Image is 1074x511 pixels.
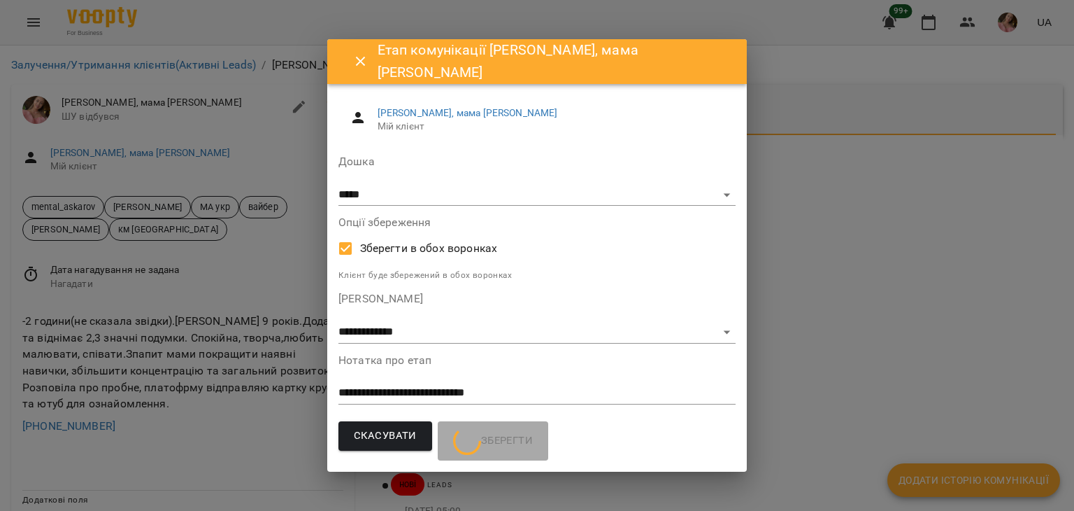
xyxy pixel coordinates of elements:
span: Зберегти в обох воронках [360,240,498,257]
a: [PERSON_NAME], мама [PERSON_NAME] [378,107,558,118]
button: Скасувати [338,421,432,451]
button: Close [344,45,378,78]
label: Дошка [338,156,736,167]
span: Скасувати [354,427,417,445]
span: Мій клієнт [378,120,724,134]
label: [PERSON_NAME] [338,293,736,304]
h6: Етап комунікації [PERSON_NAME], мама [PERSON_NAME] [378,39,730,83]
p: Клієнт буде збережений в обох воронках [338,269,736,283]
label: Опції збереження [338,217,736,228]
label: Нотатка про етап [338,355,736,366]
